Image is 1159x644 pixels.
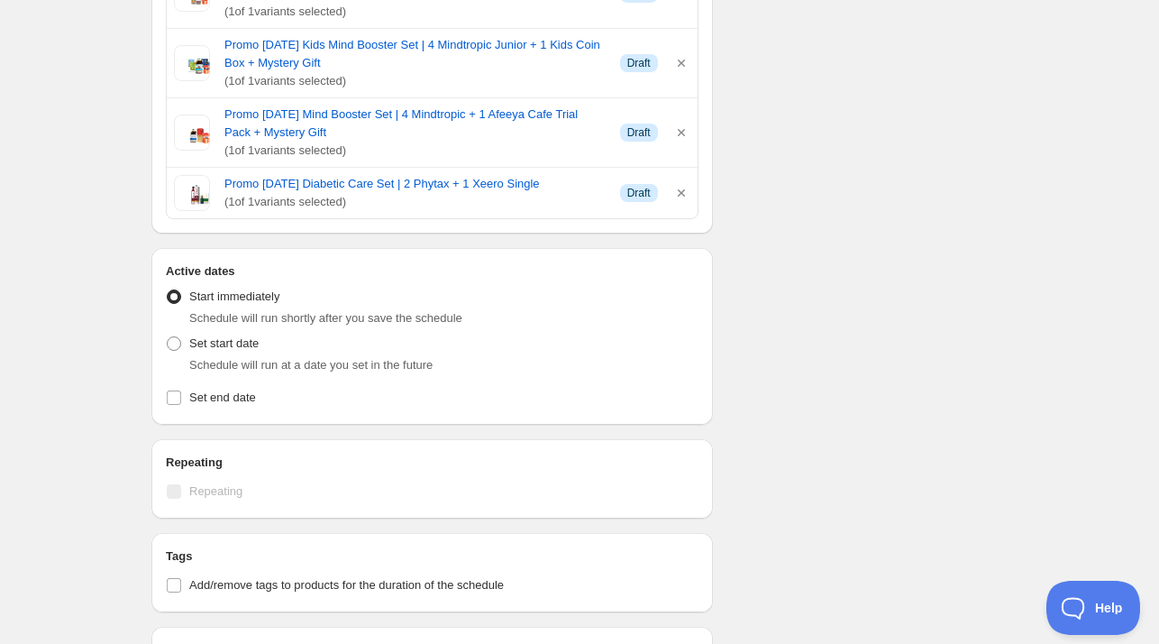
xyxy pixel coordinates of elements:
a: Promo [DATE] Mind Booster Set | 4 Mindtropic + 1 Afeeya Cafe Trial Pack + Mystery Gift [224,106,606,142]
span: Set end date [189,391,256,404]
a: Promo [DATE] Diabetic Care Set | 2 Phytax + 1 Xeero Single [224,175,606,193]
span: Schedule will run shortly after you save the schedule [189,311,462,325]
span: Repeating [189,484,242,498]
span: Start immediately [189,290,279,303]
h2: Repeating [166,454,698,472]
iframe: Help Scout Beacon - Open [1046,581,1141,635]
span: ( 1 of 1 variants selected) [224,142,606,160]
span: Add/remove tags to products for the duration of the schedule [189,578,504,592]
span: Draft [627,125,651,140]
span: ( 1 of 1 variants selected) [224,193,606,211]
span: ( 1 of 1 variants selected) [224,3,606,21]
span: Draft [627,56,651,70]
a: Promo [DATE] Kids Mind Booster Set | 4 Mindtropic Junior + 1 Kids Coin Box + Mystery Gift [224,36,606,72]
span: ( 1 of 1 variants selected) [224,72,606,90]
h2: Tags [166,547,698,566]
span: Schedule will run at a date you set in the future [189,358,433,372]
span: Set start date [189,336,259,350]
span: Draft [627,186,651,200]
h2: Active dates [166,262,698,281]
